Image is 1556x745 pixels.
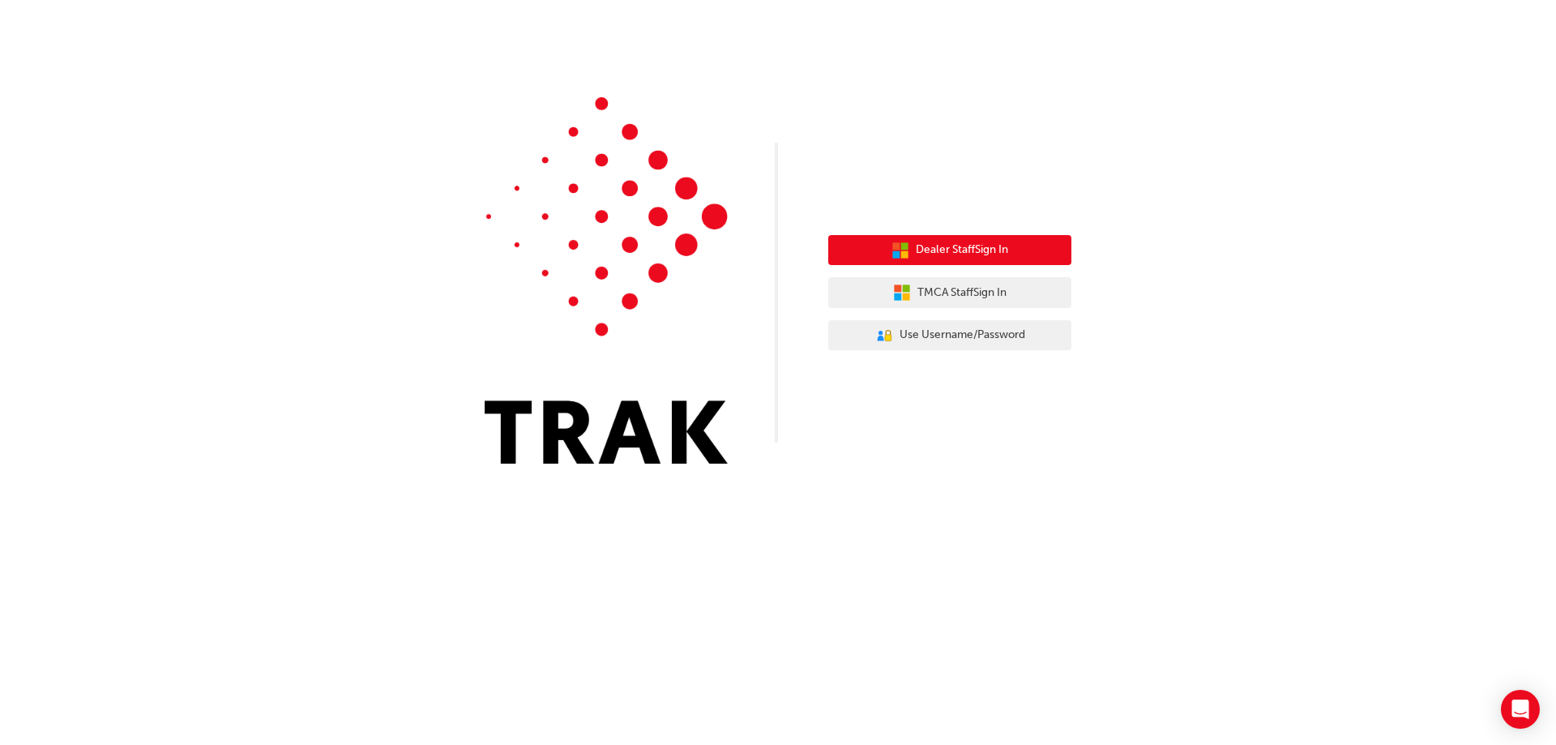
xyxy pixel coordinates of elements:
[917,284,1007,302] span: TMCA Staff Sign In
[1501,690,1540,729] div: Open Intercom Messenger
[900,326,1025,345] span: Use Username/Password
[485,97,728,464] img: Trak
[916,241,1008,259] span: Dealer Staff Sign In
[828,320,1071,351] button: Use Username/Password
[828,277,1071,308] button: TMCA StaffSign In
[828,235,1071,266] button: Dealer StaffSign In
